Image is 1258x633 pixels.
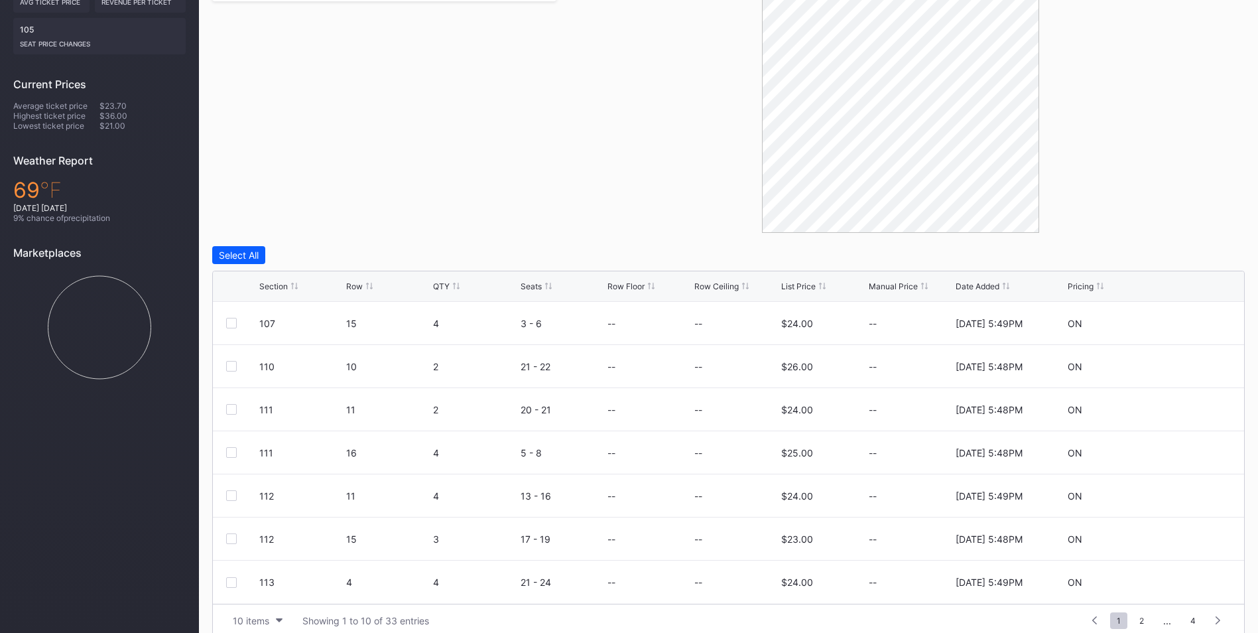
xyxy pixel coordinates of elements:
[521,490,604,502] div: 13 - 16
[607,404,615,415] div: --
[13,78,186,91] div: Current Prices
[521,447,604,458] div: 5 - 8
[13,154,186,167] div: Weather Report
[869,361,952,372] div: --
[219,249,259,261] div: Select All
[1068,490,1082,502] div: ON
[694,577,702,588] div: --
[956,361,1023,372] div: [DATE] 5:48PM
[694,318,702,329] div: --
[302,615,429,626] div: Showing 1 to 10 of 33 entries
[433,404,517,415] div: 2
[694,490,702,502] div: --
[781,447,813,458] div: $25.00
[1153,615,1181,626] div: ...
[346,447,430,458] div: 16
[781,361,813,372] div: $26.00
[869,404,952,415] div: --
[1068,404,1082,415] div: ON
[99,111,186,121] div: $36.00
[521,361,604,372] div: 21 - 22
[956,533,1023,545] div: [DATE] 5:48PM
[13,121,99,131] div: Lowest ticket price
[607,490,615,502] div: --
[259,318,343,329] div: 107
[521,318,604,329] div: 3 - 6
[346,490,430,502] div: 11
[694,281,739,291] div: Row Ceiling
[1068,447,1082,458] div: ON
[259,404,343,415] div: 111
[956,404,1023,415] div: [DATE] 5:48PM
[781,281,816,291] div: List Price
[1068,577,1082,588] div: ON
[781,533,813,545] div: $23.00
[956,281,999,291] div: Date Added
[433,318,517,329] div: 4
[433,577,517,588] div: 4
[1133,612,1151,629] span: 2
[346,577,430,588] div: 4
[346,281,363,291] div: Row
[20,35,179,48] div: seat price changes
[1068,533,1082,545] div: ON
[346,318,430,329] div: 15
[521,281,542,291] div: Seats
[694,533,702,545] div: --
[521,577,604,588] div: 21 - 24
[13,177,186,203] div: 69
[781,577,813,588] div: $24.00
[226,612,289,630] button: 10 items
[694,404,702,415] div: --
[1068,281,1094,291] div: Pricing
[869,281,918,291] div: Manual Price
[233,615,269,626] div: 10 items
[13,111,99,121] div: Highest ticket price
[212,246,265,264] button: Select All
[346,404,430,415] div: 11
[40,177,62,203] span: ℉
[781,318,813,329] div: $24.00
[13,246,186,259] div: Marketplaces
[607,447,615,458] div: --
[869,490,952,502] div: --
[781,490,813,502] div: $24.00
[259,361,343,372] div: 110
[607,281,645,291] div: Row Floor
[259,577,343,588] div: 113
[433,281,450,291] div: QTY
[433,490,517,502] div: 4
[607,533,615,545] div: --
[1068,361,1082,372] div: ON
[607,577,615,588] div: --
[13,269,186,386] svg: Chart title
[956,490,1023,502] div: [DATE] 5:49PM
[607,361,615,372] div: --
[346,361,430,372] div: 10
[694,361,702,372] div: --
[869,318,952,329] div: --
[433,533,517,545] div: 3
[259,533,343,545] div: 112
[956,447,1023,458] div: [DATE] 5:48PM
[869,577,952,588] div: --
[956,577,1023,588] div: [DATE] 5:49PM
[346,533,430,545] div: 15
[869,533,952,545] div: --
[1068,318,1082,329] div: ON
[99,121,186,131] div: $21.00
[956,318,1023,329] div: [DATE] 5:49PM
[259,490,343,502] div: 112
[433,361,517,372] div: 2
[521,533,604,545] div: 17 - 19
[13,101,99,111] div: Average ticket price
[781,404,813,415] div: $24.00
[1110,612,1127,629] span: 1
[1184,612,1202,629] span: 4
[13,203,186,213] div: [DATE] [DATE]
[13,213,186,223] div: 9 % chance of precipitation
[99,101,186,111] div: $23.70
[694,447,702,458] div: --
[13,18,186,54] div: 105
[607,318,615,329] div: --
